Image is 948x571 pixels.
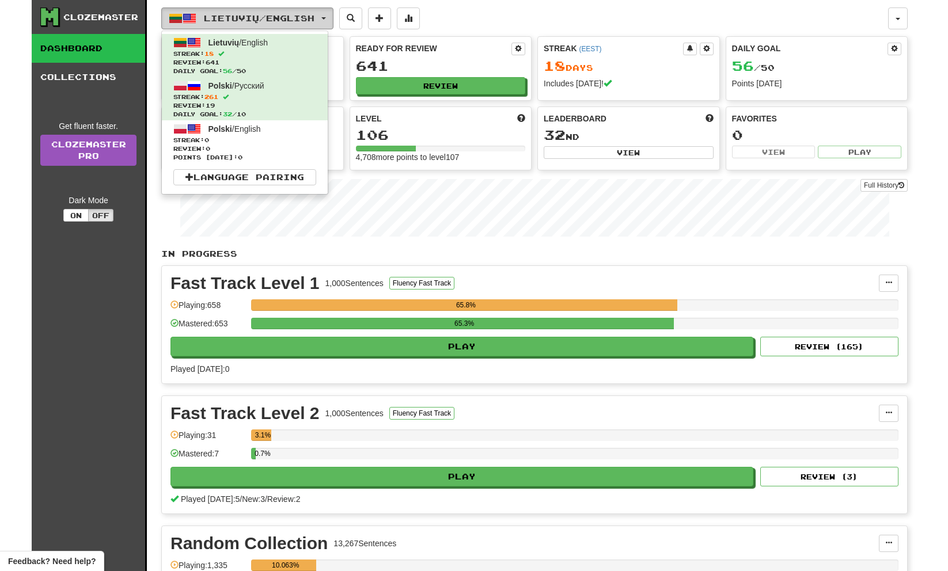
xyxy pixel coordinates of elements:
[544,128,714,143] div: nd
[255,318,674,329] div: 65.3%
[732,58,754,74] span: 56
[181,494,240,504] span: Played [DATE]: 5
[173,67,316,75] span: Daily Goal: / 50
[818,146,901,158] button: Play
[173,101,316,110] span: Review: 19
[208,38,268,47] span: / English
[162,34,328,77] a: Lietuvių/EnglishStreak:18 Review:641Daily Goal:56/50
[173,50,316,58] span: Streak:
[170,429,245,448] div: Playing: 31
[544,127,566,143] span: 32
[173,110,316,119] span: Daily Goal: / 10
[208,124,261,134] span: / English
[544,58,566,74] span: 18
[170,405,320,422] div: Fast Track Level 2
[255,429,271,441] div: 3.1%
[732,78,902,89] div: Points [DATE]
[40,120,136,132] div: Get fluent faster.
[170,275,320,292] div: Fast Track Level 1
[170,535,328,552] div: Random Collection
[325,277,384,289] div: 1,000 Sentences
[208,38,240,47] span: Lietuvių
[173,153,316,162] span: Points [DATE]: 0
[8,555,96,567] span: Open feedback widget
[32,34,145,63] a: Dashboard
[267,494,301,504] span: Review: 2
[223,67,232,74] span: 56
[255,559,316,571] div: 10.063%
[544,78,714,89] div: Includes [DATE]!
[544,59,714,74] div: Day s
[173,169,316,185] a: Language Pairing
[32,63,145,92] a: Collections
[170,364,229,374] span: Played [DATE]: 0
[170,337,753,356] button: Play
[544,43,683,54] div: Streak
[356,128,526,142] div: 106
[356,43,512,54] div: Ready for Review
[544,146,714,159] button: View
[706,113,714,124] span: This week in points, UTC
[579,45,601,53] a: (EEST)
[732,146,816,158] button: View
[242,494,265,504] span: New: 3
[161,248,908,260] p: In Progress
[170,318,245,337] div: Mastered: 653
[860,179,908,192] button: Full History
[339,7,362,29] button: Search sentences
[204,93,218,100] span: 261
[255,299,677,311] div: 65.8%
[204,50,214,57] span: 18
[732,128,902,142] div: 0
[333,538,396,549] div: 13,267 Sentences
[760,467,898,486] button: Review (3)
[732,113,902,124] div: Favorites
[368,7,391,29] button: Add sentence to collection
[63,209,89,222] button: On
[732,43,888,55] div: Daily Goal
[517,113,525,124] span: Score more points to level up
[63,12,138,23] div: Clozemaster
[325,408,384,419] div: 1,000 Sentences
[88,209,113,222] button: Off
[356,59,526,73] div: 641
[732,63,775,73] span: / 50
[356,151,526,163] div: 4,708 more points to level 107
[40,195,136,206] div: Dark Mode
[265,494,267,504] span: /
[389,277,454,290] button: Fluency Fast Track
[389,407,454,420] button: Fluency Fast Track
[240,494,242,504] span: /
[208,81,264,90] span: / Русский
[208,81,232,90] span: Polski
[255,448,256,459] div: 0.7%
[173,144,316,153] span: Review: 0
[162,120,328,163] a: Polski/EnglishStreak:0 Review:0Points [DATE]:0
[170,299,245,318] div: Playing: 658
[544,113,606,124] span: Leaderboard
[356,77,526,94] button: Review
[170,448,245,467] div: Mastered: 7
[397,7,420,29] button: More stats
[161,7,333,29] button: Lietuvių/English
[173,93,316,101] span: Streak:
[208,124,232,134] span: Polski
[173,136,316,144] span: Streak:
[223,111,232,117] span: 32
[356,113,382,124] span: Level
[760,337,898,356] button: Review (165)
[170,467,753,486] button: Play
[162,77,328,120] a: Polski/РусскийStreak:261 Review:19Daily Goal:32/10
[204,136,209,143] span: 0
[204,13,314,23] span: Lietuvių / English
[173,58,316,67] span: Review: 641
[40,135,136,166] a: ClozemasterPro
